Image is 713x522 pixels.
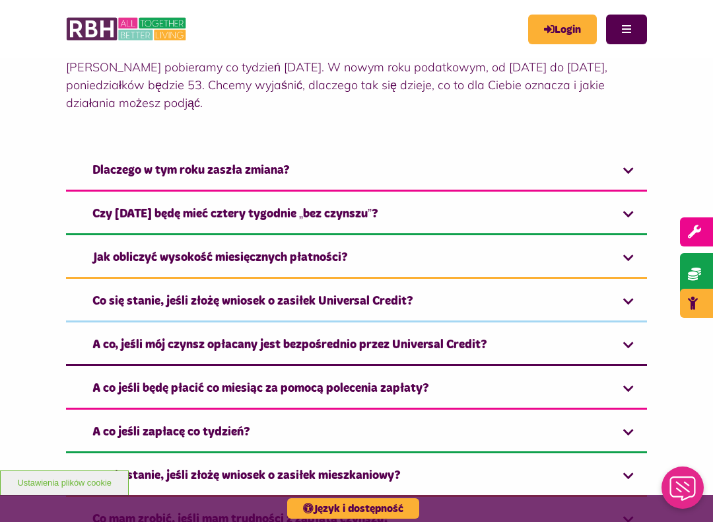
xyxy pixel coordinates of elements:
[66,369,647,410] a: A co jeśli będę płacić co miesiąc za pomocą polecenia zapłaty?
[66,151,647,192] a: Dlaczego w tym roku zaszła zmiana?
[314,503,403,514] font: Język i dostępność
[66,282,647,322] a: Co się stanie, jeśli złożę wniosek o zasiłek Universal Credit?
[92,252,348,264] font: Jak obliczyć wysokość miesięcznych płatności?
[92,383,429,394] font: A co jeśli będę płacić co miesiąc za pomocą polecenia zapłaty?
[66,413,647,453] a: A co jeśli zapłacę co tydzień?
[287,498,419,519] button: Język i dostępność
[555,24,581,35] font: Login
[66,59,607,110] font: [PERSON_NAME] pobieramy co tydzień [DATE]. W nowym roku podatkowym, od [DATE] do [DATE], poniedzi...
[92,470,401,482] font: Co się stanie, jeśli złożę wniosek o zasiłek mieszkaniowy?
[92,295,413,307] font: Co się stanie, jeśli złożę wniosek o zasiłek Universal Credit?
[92,165,290,176] font: Dlaczego w tym roku zaszła zmiana?
[92,426,250,438] font: A co jeśli zapłacę co tydzień?
[528,15,597,44] a: MyRBH
[654,463,713,522] iframe: Asystent internetowy Netcall do czatu na żywo
[606,15,647,44] button: Nawigacja
[92,339,487,351] font: A co, jeśli mój czynsz opłacany jest bezpośrednio przez Universal Credit?
[66,326,647,366] a: A co, jeśli mój czynsz opłacany jest bezpośrednio przez Universal Credit?
[66,13,188,45] img: RBH
[18,478,112,488] font: Ustawienia plików cookie
[66,195,647,235] a: Czy nadal będę mieć cztery tygodnie „bez czynszu”?
[92,208,378,220] font: Czy [DATE] będę mieć cztery tygodnie „bez czynszu”?
[66,457,647,497] a: Co się stanie, jeśli złożę wniosek o zasiłek mieszkaniowy?
[66,239,647,279] a: Jak obliczyć wysokość miesięcznych płatności?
